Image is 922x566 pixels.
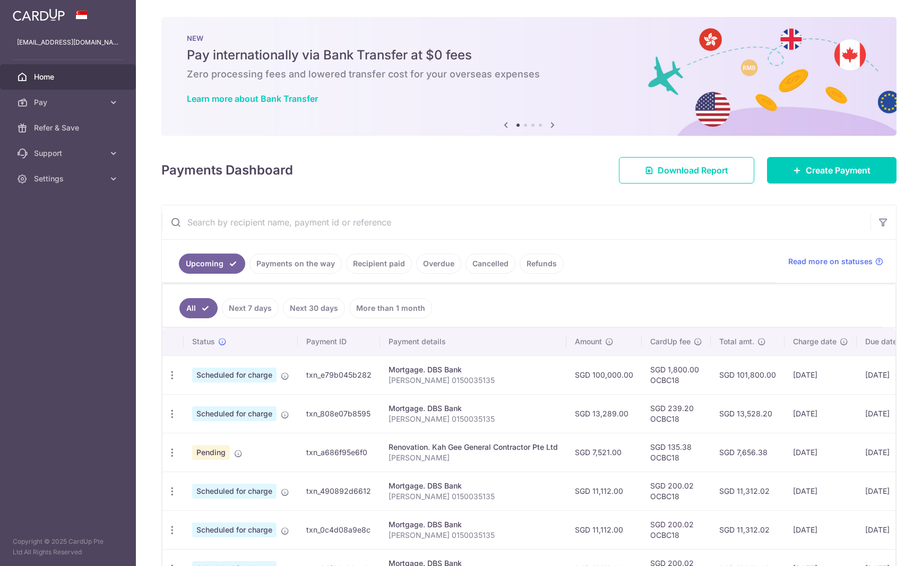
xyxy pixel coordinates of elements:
span: Read more on statuses [788,256,873,267]
span: Amount [575,336,602,347]
a: Download Report [619,157,754,184]
span: Charge date [793,336,837,347]
span: Create Payment [806,164,871,177]
p: [PERSON_NAME] 0150035135 [389,414,558,424]
td: SGD 135.38 OCBC18 [642,433,711,472]
a: Create Payment [767,157,897,184]
td: SGD 1,800.00 OCBC18 [642,355,711,394]
td: [DATE] [785,472,857,510]
p: [PERSON_NAME] 0150035135 [389,375,558,386]
img: Bank transfer banner [161,17,897,136]
td: SGD 239.20 OCBC18 [642,394,711,433]
div: Mortgage. DBS Bank [389,403,558,414]
td: SGD 200.02 OCBC18 [642,510,711,549]
td: [DATE] [785,433,857,472]
td: SGD 7,656.38 [711,433,785,472]
td: [DATE] [857,510,917,549]
a: Cancelled [466,254,515,274]
td: SGD 11,312.02 [711,472,785,510]
img: CardUp [13,8,65,21]
span: Settings [34,173,104,184]
span: Total amt. [719,336,754,347]
span: Home [34,72,104,82]
p: [EMAIL_ADDRESS][DOMAIN_NAME] [17,37,119,48]
span: Scheduled for charge [192,368,277,382]
a: Upcoming [179,254,245,274]
a: Next 7 days [222,298,279,318]
span: Support [34,148,104,159]
span: Status [192,336,215,347]
span: Refer & Save [34,123,104,133]
div: Mortgage. DBS Bank [389,364,558,375]
td: txn_490892d6612 [298,472,380,510]
a: Next 30 days [283,298,345,318]
td: SGD 7,521.00 [566,433,642,472]
span: Pay [34,97,104,108]
h6: Zero processing fees and lowered transfer cost for your overseas expenses [187,68,871,81]
a: All [179,298,218,318]
h5: Pay internationally via Bank Transfer at $0 fees [187,47,871,64]
div: Renovation. Kah Gee General Contractor Pte Ltd [389,442,558,452]
td: [DATE] [785,510,857,549]
span: Scheduled for charge [192,484,277,499]
th: Payment details [380,328,566,355]
td: [DATE] [857,355,917,394]
td: SGD 11,112.00 [566,510,642,549]
td: txn_808e07b8595 [298,394,380,433]
th: Payment ID [298,328,380,355]
p: [PERSON_NAME] 0150035135 [389,530,558,541]
td: [DATE] [857,472,917,510]
a: Read more on statuses [788,256,883,267]
a: Learn more about Bank Transfer [187,93,318,104]
span: Scheduled for charge [192,523,277,537]
td: SGD 200.02 OCBC18 [642,472,711,510]
p: [PERSON_NAME] [389,452,558,463]
a: Overdue [416,254,461,274]
span: Scheduled for charge [192,406,277,421]
td: txn_e79b045b282 [298,355,380,394]
td: SGD 101,800.00 [711,355,785,394]
td: SGD 13,289.00 [566,394,642,433]
div: Mortgage. DBS Bank [389,519,558,530]
td: SGD 100,000.00 [566,355,642,394]
td: [DATE] [785,355,857,394]
td: [DATE] [785,394,857,433]
span: Due date [865,336,897,347]
span: CardUp fee [650,336,691,347]
td: [DATE] [857,433,917,472]
a: Payments on the way [249,254,342,274]
span: Download Report [658,164,728,177]
p: NEW [187,34,871,42]
div: Mortgage. DBS Bank [389,481,558,491]
td: [DATE] [857,394,917,433]
td: txn_0c4d08a9e8c [298,510,380,549]
span: Pending [192,445,230,460]
a: Recipient paid [346,254,412,274]
td: SGD 13,528.20 [711,394,785,433]
h4: Payments Dashboard [161,161,293,180]
a: Refunds [520,254,564,274]
td: txn_a686f95e6f0 [298,433,380,472]
td: SGD 11,112.00 [566,472,642,510]
input: Search by recipient name, payment id or reference [162,205,871,239]
p: [PERSON_NAME] 0150035135 [389,491,558,502]
td: SGD 11,312.02 [711,510,785,549]
a: More than 1 month [349,298,432,318]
